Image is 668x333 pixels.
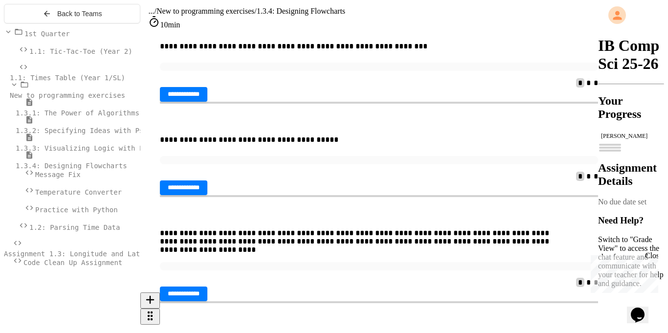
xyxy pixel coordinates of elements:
[10,74,125,82] span: 1.1: Times Table (Year 1/SL)
[35,171,81,178] span: Message Fix
[598,198,664,206] div: No due date set
[156,7,254,15] span: New to programming exercises
[4,4,67,62] div: Chat with us now!Close
[160,21,168,29] span: 10
[598,94,664,121] h2: Your Progress
[601,133,661,140] div: [PERSON_NAME]
[598,4,664,26] div: My Account
[10,91,125,99] span: New to programming exercises
[598,37,664,73] h1: IB Comp Sci 25-26
[16,127,177,134] span: 1.3.2: Specifying Ideas with Pseudocode
[35,206,118,214] span: Practice with Python
[16,162,127,170] span: 1.3.4: Designing Flowcharts
[587,251,658,293] iframe: chat widget
[29,47,133,55] span: 1.1: Tic-Tac-Toe (Year 2)
[168,21,180,29] span: min
[254,7,256,15] span: /
[16,109,139,117] span: 1.3.1: The Power of Algorithms
[148,7,154,15] span: ...
[257,7,345,15] span: 1.3.4: Designing Flowcharts
[627,294,658,323] iframe: chat widget
[57,10,102,18] span: Back to Teams
[598,235,664,288] p: Switch to "Grade View" to access the chat feature and communicate with your teacher for help and ...
[598,161,664,188] h2: Assignment Details
[4,4,140,23] button: Back to Teams
[16,144,180,152] span: 1.3.3: Visualizing Logic with Flowcharts
[154,7,156,15] span: /
[35,188,122,196] span: Temperature Converter
[598,215,664,226] h3: Need Help?
[4,250,181,258] span: Assignment 1.3: Longitude and Latitude Data
[23,259,122,266] span: Code Clean Up Assignment
[24,30,70,38] span: 1st Quarter
[29,223,120,231] span: 1.2: Parsing Time Data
